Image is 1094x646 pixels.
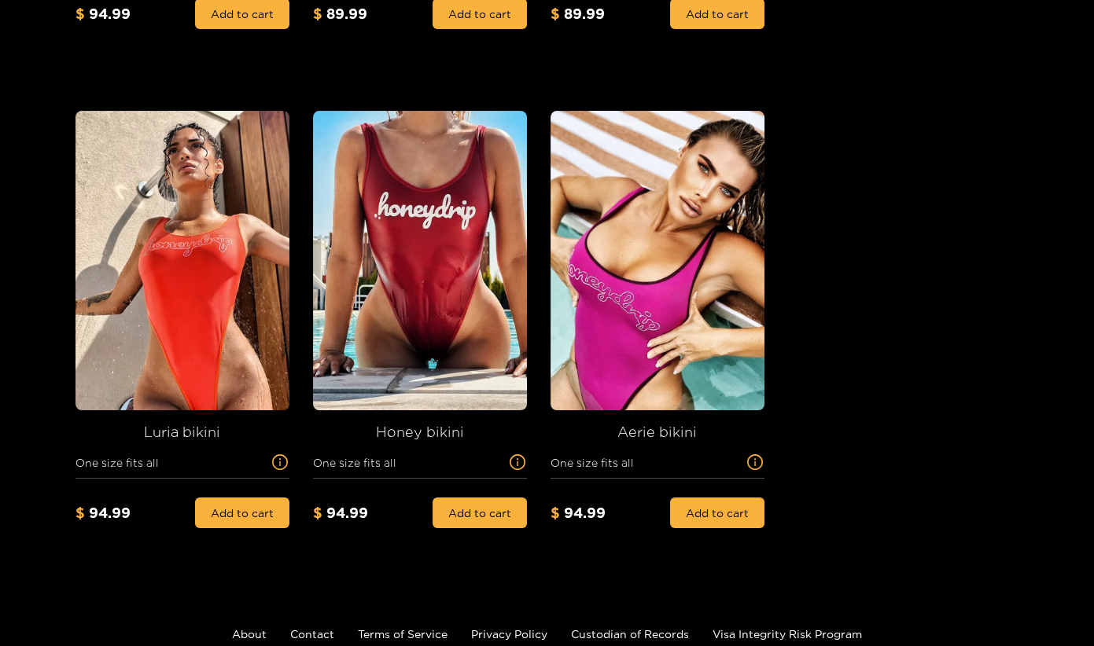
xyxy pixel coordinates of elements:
a: Terms of Service [358,628,448,640]
h3: Honey bikini [313,423,527,441]
button: Add to cart [195,497,289,528]
span: info-circle [271,454,289,470]
span: One size fits all [313,453,508,472]
div: 94.99 [76,5,170,23]
span: $ [313,505,322,520]
h3: Aerie bikini [551,423,764,441]
div: 89.99 [551,5,645,23]
div: 94.99 [76,504,170,522]
div: 94.99 [313,504,407,522]
span: $ [313,6,322,21]
a: Custodian of Records [571,628,689,640]
span: $ [76,505,85,520]
img: store [313,111,538,410]
span: One size fits all [551,453,746,472]
a: About [232,628,267,640]
a: Privacy Policy [471,628,547,640]
span: info-circle [508,454,527,470]
button: Add to cart [670,497,764,528]
button: Add to cart [433,497,527,528]
span: info-circle [746,454,764,470]
div: 89.99 [313,5,407,23]
span: $ [551,6,560,21]
a: Visa Integrity Risk Program [713,628,862,640]
img: store [551,111,775,410]
img: store [76,111,300,410]
span: $ [551,505,560,520]
h3: Luria bikini [76,423,289,441]
span: $ [76,6,85,21]
div: 94.99 [551,504,645,522]
span: One size fits all [76,453,271,472]
a: Contact [290,628,334,640]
